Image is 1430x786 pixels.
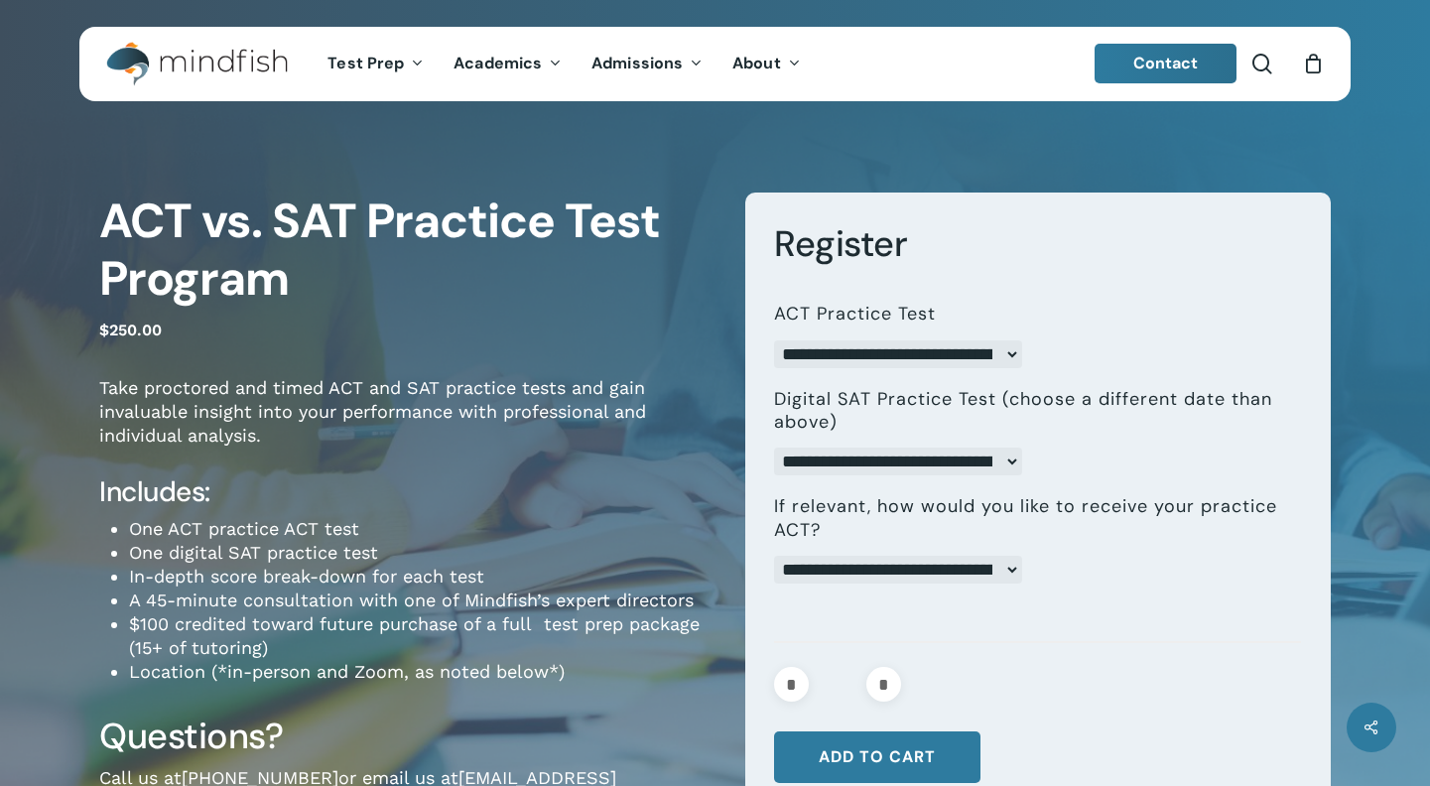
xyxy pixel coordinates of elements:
[99,714,715,759] h3: Questions?
[313,56,439,72] a: Test Prep
[1302,53,1324,74] a: Cart
[577,56,717,72] a: Admissions
[129,517,715,541] li: One ACT practice ACT test
[79,27,1351,101] header: Main Menu
[129,660,715,684] li: Location (*in-person and Zoom, as noted below*)
[129,612,715,660] li: $100 credited toward future purchase of a full test prep package (15+ of tutoring)
[454,53,542,73] span: Academics
[591,53,683,73] span: Admissions
[732,53,781,73] span: About
[99,321,162,339] bdi: 250.00
[99,193,715,308] h1: ACT vs. SAT Practice Test Program
[774,495,1285,542] label: If relevant, how would you like to receive your practice ACT?
[717,56,816,72] a: About
[99,474,715,510] h4: Includes:
[129,541,715,565] li: One digital SAT practice test
[774,221,1301,267] h3: Register
[439,56,577,72] a: Academics
[774,303,936,326] label: ACT Practice Test
[774,731,980,783] button: Add to cart
[815,667,860,702] input: Product quantity
[327,53,404,73] span: Test Prep
[99,321,109,339] span: $
[1095,44,1237,83] a: Contact
[129,589,715,612] li: A 45-minute consultation with one of Mindfish’s expert directors
[774,388,1285,435] label: Digital SAT Practice Test (choose a different date than above)
[129,565,715,589] li: In-depth score break-down for each test
[99,376,715,474] p: Take proctored and timed ACT and SAT practice tests and gain invaluable insight into your perform...
[313,27,815,101] nav: Main Menu
[1133,53,1199,73] span: Contact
